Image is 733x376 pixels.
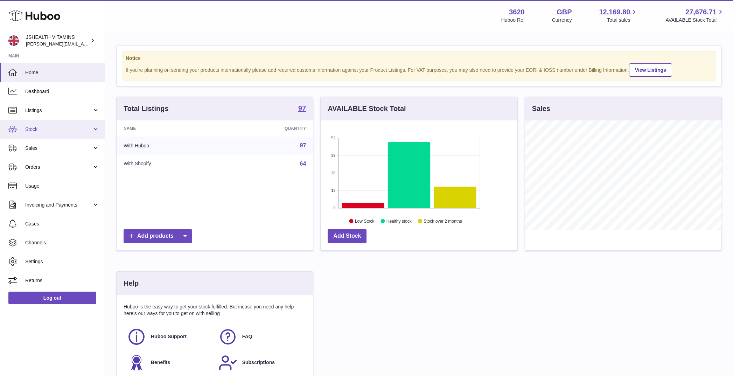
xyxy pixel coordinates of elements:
[25,239,99,246] span: Channels
[557,7,572,17] strong: GBP
[26,41,140,47] span: [PERSON_NAME][EMAIL_ADDRESS][DOMAIN_NAME]
[25,183,99,189] span: Usage
[331,153,336,158] text: 39
[117,155,223,173] td: With Shopify
[599,7,638,23] a: 12,169.80 Total sales
[126,55,712,62] strong: Notice
[298,105,306,112] strong: 97
[8,292,96,304] a: Log out
[117,137,223,155] td: With Huboo
[25,164,92,170] span: Orders
[25,88,99,95] span: Dashboard
[218,327,303,346] a: FAQ
[218,353,303,372] a: Subscriptions
[25,126,92,133] span: Stock
[242,333,252,340] span: FAQ
[599,7,630,17] span: 12,169.80
[8,35,19,46] img: francesca@jshealthvitamins.com
[665,17,725,23] span: AVAILABLE Stock Total
[124,104,169,113] h3: Total Listings
[25,69,99,76] span: Home
[25,202,92,208] span: Invoicing and Payments
[300,142,306,148] a: 97
[117,120,223,137] th: Name
[685,7,717,17] span: 27,676.71
[300,161,306,167] a: 64
[298,105,306,113] a: 97
[331,171,336,175] text: 26
[355,219,375,224] text: Low Stock
[424,219,462,224] text: Stock over 2 months
[26,34,89,47] div: JSHEALTH VITAMINS
[629,63,672,77] a: View Listings
[552,17,572,23] div: Currency
[328,104,406,113] h3: AVAILABLE Stock Total
[25,221,99,227] span: Cases
[126,62,712,77] div: If you're planning on sending your products internationally please add required customs informati...
[25,277,99,284] span: Returns
[386,219,412,224] text: Healthy stock
[124,229,192,243] a: Add products
[127,353,211,372] a: Benefits
[151,333,187,340] span: Huboo Support
[124,279,139,288] h3: Help
[124,304,306,317] p: Huboo is the easy way to get your stock fulfilled. But incase you need any help here's our ways f...
[328,229,366,243] a: Add Stock
[25,107,92,114] span: Listings
[25,258,99,265] span: Settings
[665,7,725,23] a: 27,676.71 AVAILABLE Stock Total
[25,145,92,152] span: Sales
[127,327,211,346] a: Huboo Support
[509,7,525,17] strong: 3620
[607,17,638,23] span: Total sales
[501,17,525,23] div: Huboo Ref
[223,120,313,137] th: Quantity
[331,188,336,193] text: 13
[151,359,170,366] span: Benefits
[331,136,336,140] text: 52
[242,359,275,366] span: Subscriptions
[532,104,550,113] h3: Sales
[334,206,336,210] text: 0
